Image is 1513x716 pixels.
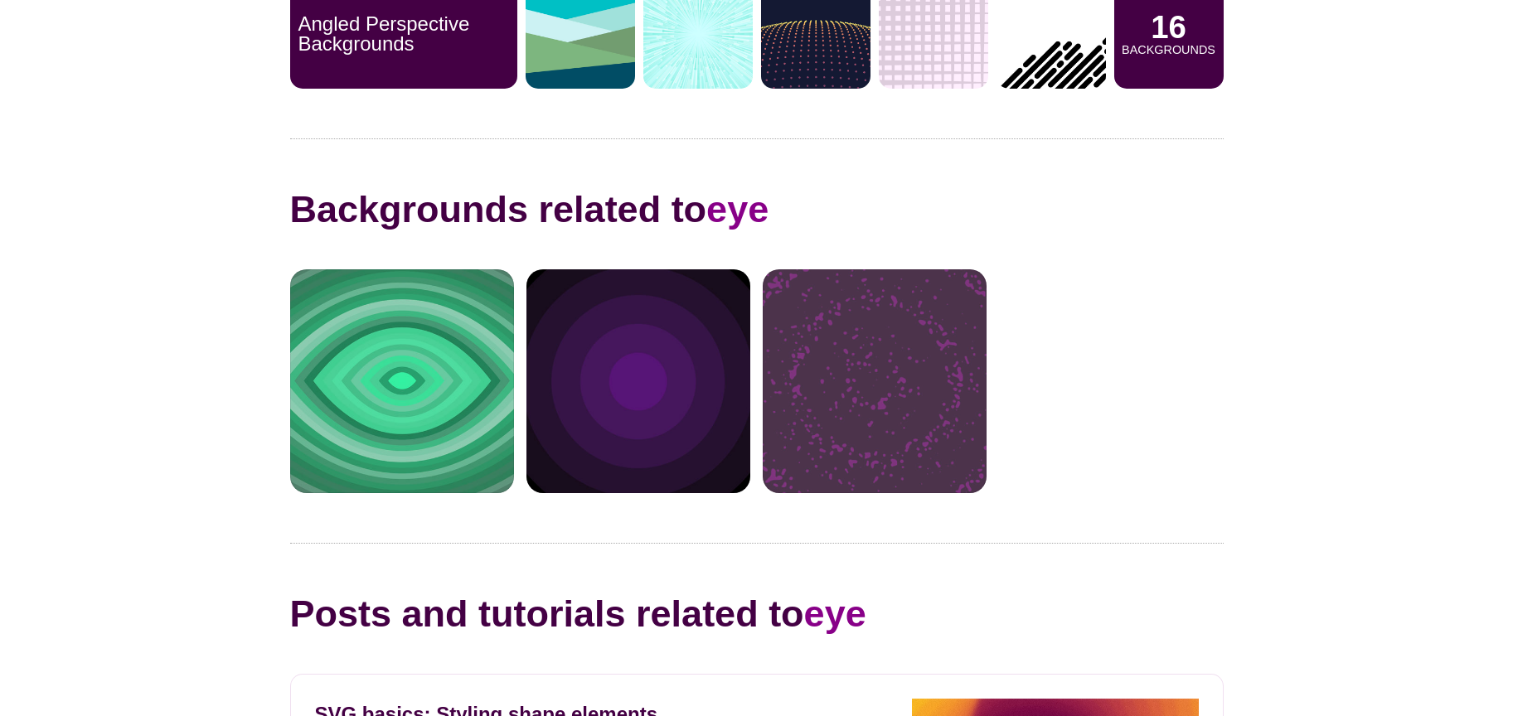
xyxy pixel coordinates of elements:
img: Purple rings of splatter [763,269,987,493]
span: eye [706,188,769,230]
p: Backgrounds [1122,44,1215,56]
span: eye [804,593,866,635]
h2: Posts and tutorials related to [290,584,1224,643]
img: green pointed oval football rings [290,269,514,493]
p: 16 [1151,12,1186,43]
p: Angled Perspective Backgrounds [298,14,509,54]
img: purple target circles [526,269,750,493]
h2: Backgrounds related to [290,180,1224,239]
